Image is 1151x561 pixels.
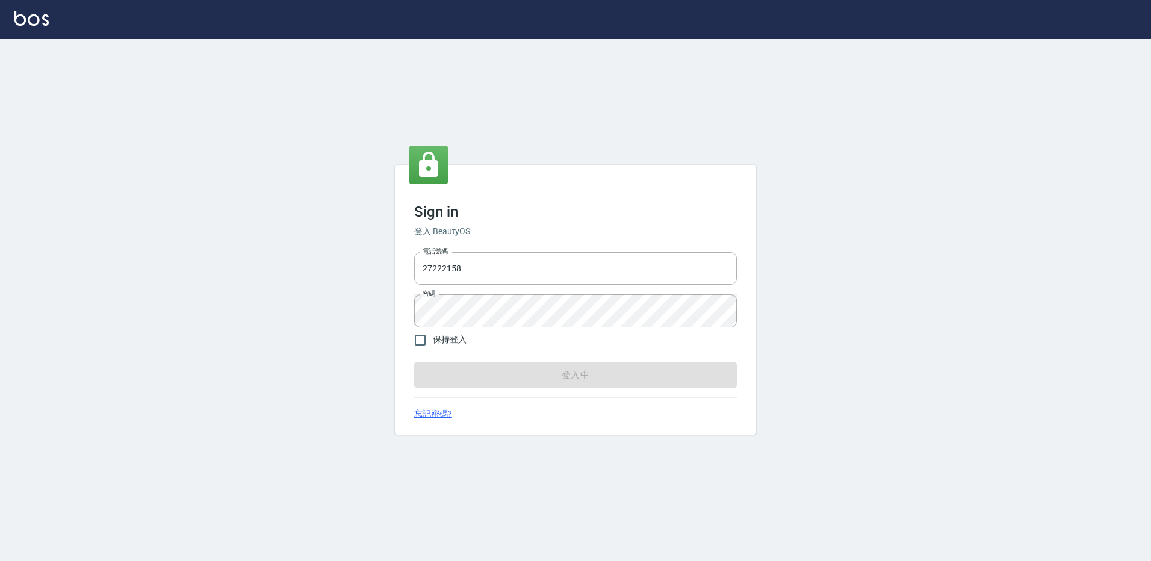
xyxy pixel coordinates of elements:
h3: Sign in [414,203,737,220]
label: 密碼 [423,289,435,298]
h6: 登入 BeautyOS [414,225,737,238]
img: Logo [14,11,49,26]
label: 電話號碼 [423,247,448,256]
a: 忘記密碼? [414,408,452,420]
span: 保持登入 [433,333,467,346]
